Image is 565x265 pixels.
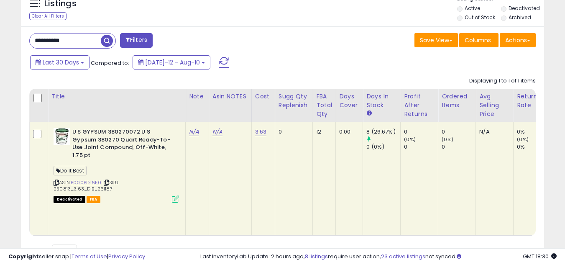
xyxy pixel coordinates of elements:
[339,92,359,110] div: Days Cover
[517,128,551,136] div: 0%
[43,58,79,67] span: Last 30 Days
[200,253,557,261] div: Last InventoryLab Update: 2 hours ago, require user action, not synced.
[479,128,507,136] div: N/A
[120,33,153,48] button: Filters
[279,92,309,110] div: Sugg Qty Replenish
[366,143,400,151] div: 0 (0%)
[469,77,536,85] div: Displaying 1 to 1 of 1 items
[442,143,476,151] div: 0
[459,33,499,47] button: Columns
[30,55,89,69] button: Last 30 Days
[189,92,205,101] div: Note
[517,143,551,151] div: 0%
[414,33,458,47] button: Save View
[255,128,267,136] a: 3.63
[51,92,182,101] div: Title
[133,55,210,69] button: [DATE]-12 - Aug-10
[442,92,472,110] div: Ordered Items
[54,179,119,192] span: | SKU: 250813_3.63_DIB_261187
[479,92,510,118] div: Avg Selling Price
[465,14,495,21] label: Out of Stock
[145,58,200,67] span: [DATE]-12 - Aug-10
[29,12,66,20] div: Clear All Filters
[189,128,199,136] a: N/A
[212,128,222,136] a: N/A
[36,247,96,255] span: Show: entries
[404,136,416,143] small: (0%)
[54,128,70,145] img: 41AD7lmrDYL._SL40_.jpg
[305,252,328,260] a: 8 listings
[442,128,476,136] div: 0
[54,128,179,202] div: ASIN:
[91,59,129,67] span: Compared to:
[255,92,271,101] div: Cost
[404,128,438,136] div: 0
[72,128,174,161] b: U S GYPSUM 380270072 U S Gypsum 380270 Quart Ready-To-Use Joint Compound, Off-White, 1.75 pt
[275,89,313,122] th: Please note that this number is a calculation based on your required days of coverage and your ve...
[87,196,101,203] span: FBA
[509,14,531,21] label: Archived
[8,252,39,260] strong: Copyright
[517,92,547,110] div: Return Rate
[339,128,356,136] div: 0.00
[71,179,101,186] a: B000PDL6F0
[212,92,248,101] div: Asin NOTES
[404,143,438,151] div: 0
[404,92,435,118] div: Profit After Returns
[54,166,87,175] span: Do It Best
[509,5,540,12] label: Deactivated
[108,252,145,260] a: Privacy Policy
[366,128,400,136] div: 8 (26.67%)
[316,92,332,118] div: FBA Total Qty
[8,253,145,261] div: seller snap | |
[465,36,491,44] span: Columns
[72,252,107,260] a: Terms of Use
[366,92,397,110] div: Days In Stock
[517,136,529,143] small: (0%)
[279,128,307,136] div: 0
[381,252,425,260] a: 23 active listings
[54,196,85,203] span: All listings that are unavailable for purchase on Amazon for any reason other than out-of-stock
[316,128,329,136] div: 12
[465,5,480,12] label: Active
[500,33,536,47] button: Actions
[366,110,371,117] small: Days In Stock.
[442,136,453,143] small: (0%)
[523,252,557,260] span: 2025-09-10 18:30 GMT
[209,89,251,122] th: CSV column name: cust_attr_1_ Asin NOTES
